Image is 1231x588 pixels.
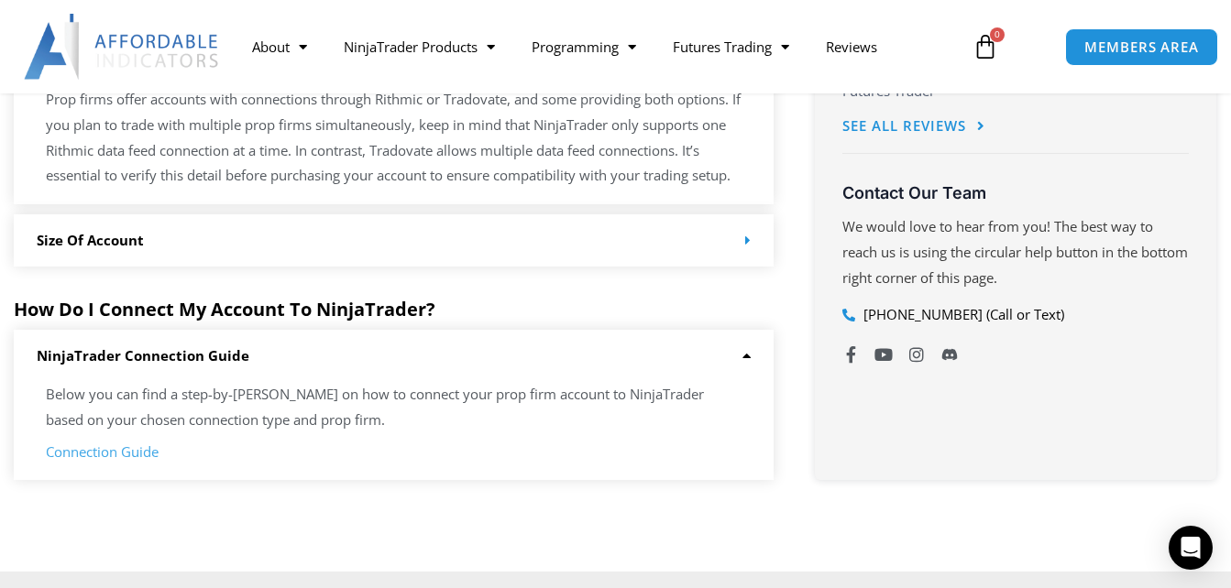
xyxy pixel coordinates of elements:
h3: Contact Our Team [842,182,1189,203]
a: Programming [513,26,654,68]
a: Connection Guide [46,442,159,461]
div: NinjaTrader Connection Guide [14,382,774,481]
span: [PHONE_NUMBER] (Call or Text) [859,302,1064,328]
a: Size of Account [37,231,144,249]
a: MEMBERS AREA [1065,28,1218,66]
span: MEMBERS AREA [1084,40,1199,54]
a: About [234,26,325,68]
span: 0 [990,27,1005,42]
a: See All Reviews [842,106,985,147]
p: Prop firms offer accounts with connections through Rithmic or Tradovate, and some providing both ... [46,87,742,189]
a: NinjaTrader Products [325,26,513,68]
div: Rithmic or Tradovate? [14,87,774,204]
div: Open Intercom Messenger [1169,526,1213,570]
p: We would love to hear from you! The best way to reach us is using the circular help button in the... [842,214,1189,291]
nav: Menu [234,26,961,68]
h5: How Do I Connect My Account To NinjaTrader? [14,299,774,321]
div: Size of Account [14,214,774,267]
div: NinjaTrader Connection Guide [14,330,774,382]
a: Reviews [808,26,896,68]
p: Below you can find a step-by-[PERSON_NAME] on how to connect your prop firm account to NinjaTrade... [46,382,742,433]
a: Futures Trading [654,26,808,68]
a: NinjaTrader Connection Guide [37,346,249,365]
span: See All Reviews [842,119,966,133]
img: LogoAI | Affordable Indicators – NinjaTrader [24,14,221,80]
a: 0 [945,20,1026,73]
